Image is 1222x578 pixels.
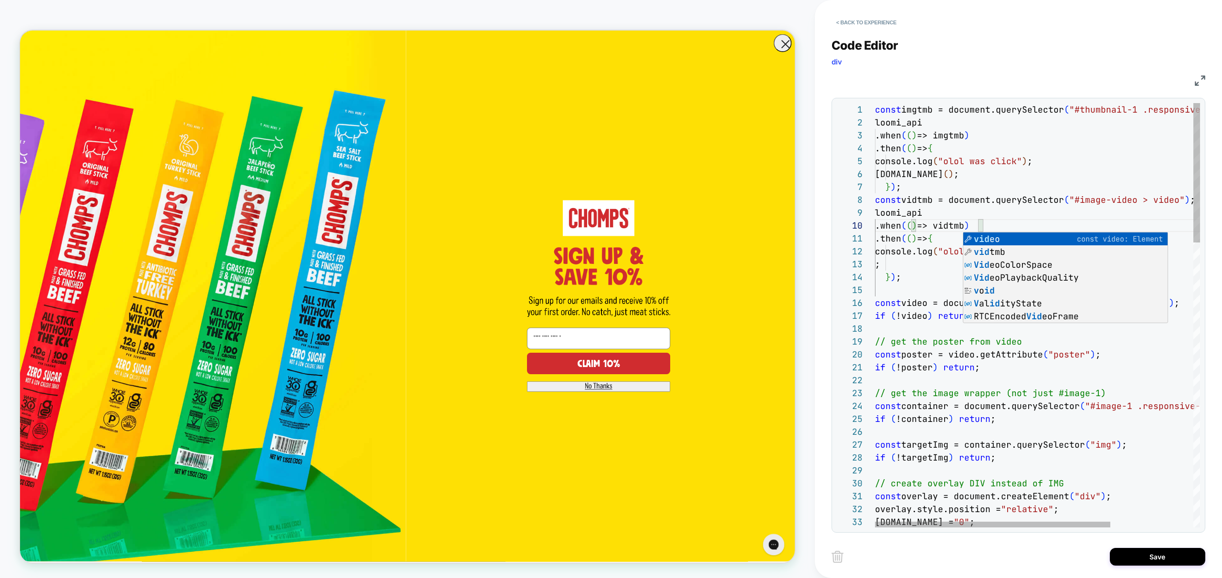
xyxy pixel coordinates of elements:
[837,477,863,490] div: 30
[1022,156,1027,167] span: )
[896,452,948,463] span: !targetImg
[984,285,995,296] span: id
[912,233,917,244] span: )
[1069,194,1185,205] span: "#image-video > video"
[891,362,896,373] span: (
[901,491,1069,502] span: overlay = document.createElement
[1027,156,1032,167] span: ;
[1064,104,1069,115] span: (
[837,284,863,296] div: 15
[1101,491,1106,502] span: )
[676,288,867,340] img: Sign up & save 10%
[885,181,891,192] span: }
[1090,349,1096,360] span: )
[1090,439,1117,450] span: "img"
[1001,504,1053,515] span: "relative"
[906,143,912,154] span: (
[1169,297,1174,308] span: )
[974,272,990,283] span: Vid
[891,413,896,424] span: (
[974,298,979,309] span: V
[837,232,863,245] div: 11
[1026,311,1042,322] span: Vid
[837,168,863,180] div: 6
[963,258,1168,271] div: VideoColorSpace
[927,143,933,154] span: {
[948,168,954,179] span: )
[875,297,901,308] span: const
[1048,349,1090,360] span: "poster"
[917,130,964,141] span: => imgtmb
[837,387,863,399] div: 23
[837,155,863,168] div: 5
[1053,504,1059,515] span: ;
[832,551,843,563] img: delete
[1122,439,1127,450] span: ;
[837,490,863,503] div: 31
[969,516,975,527] span: ;
[875,491,901,502] span: const
[963,271,1168,284] div: VideoPlaybackQuality
[975,362,980,373] span: ;
[1085,439,1090,450] span: (
[901,400,1080,411] span: container = document.querySelector
[837,206,863,219] div: 9
[974,246,1005,257] span: tmb
[837,142,863,155] div: 4
[837,193,863,206] div: 8
[938,156,1022,167] span: "olol was click"
[927,310,933,321] span: )
[875,413,885,424] span: if
[912,220,917,231] span: )
[837,116,863,129] div: 2
[974,233,990,244] span: vid
[875,388,1106,399] span: // get the image wrapper (not just #image-1)
[974,272,1079,283] span: eoPlaybackQuality
[837,219,863,232] div: 10
[1069,491,1075,502] span: (
[875,246,933,257] span: console.log
[912,130,917,141] span: )
[1096,349,1101,360] span: ;
[1110,548,1205,566] button: Save
[974,259,990,270] span: Vid
[933,156,938,167] span: (
[676,430,867,458] button: CLAIM 10%
[875,220,901,231] span: .when
[963,284,1168,297] div: void
[832,57,842,66] span: div
[896,413,948,424] span: !container
[837,412,863,425] div: 25
[891,272,896,283] span: )
[963,232,1168,324] div: Suggest
[680,469,863,479] img: No Thanks
[875,168,943,179] span: [DOMAIN_NAME]
[1185,194,1190,205] span: )
[875,349,901,360] span: const
[964,130,969,141] span: )
[875,233,901,244] span: .then
[875,516,954,527] span: [DOMAIN_NAME] =
[837,258,863,271] div: 13
[837,322,863,335] div: 18
[954,168,959,179] span: ;
[875,143,901,154] span: .then
[896,362,933,373] span: !poster
[917,233,927,244] span: =>
[906,233,912,244] span: (
[974,259,1053,270] span: eoColorSpace
[933,362,938,373] span: )
[1080,400,1085,411] span: (
[943,362,975,373] span: return
[837,374,863,387] div: 22
[891,181,896,192] span: )
[974,285,979,296] span: v
[885,272,891,283] span: }
[875,504,1001,515] span: overlay.style.position =
[837,348,863,361] div: 20
[891,452,896,463] span: (
[901,104,1064,115] span: imgtmb = document.querySelector
[948,413,954,424] span: )
[959,413,990,424] span: return
[875,478,1064,489] span: // create overlay DIV instead of IMG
